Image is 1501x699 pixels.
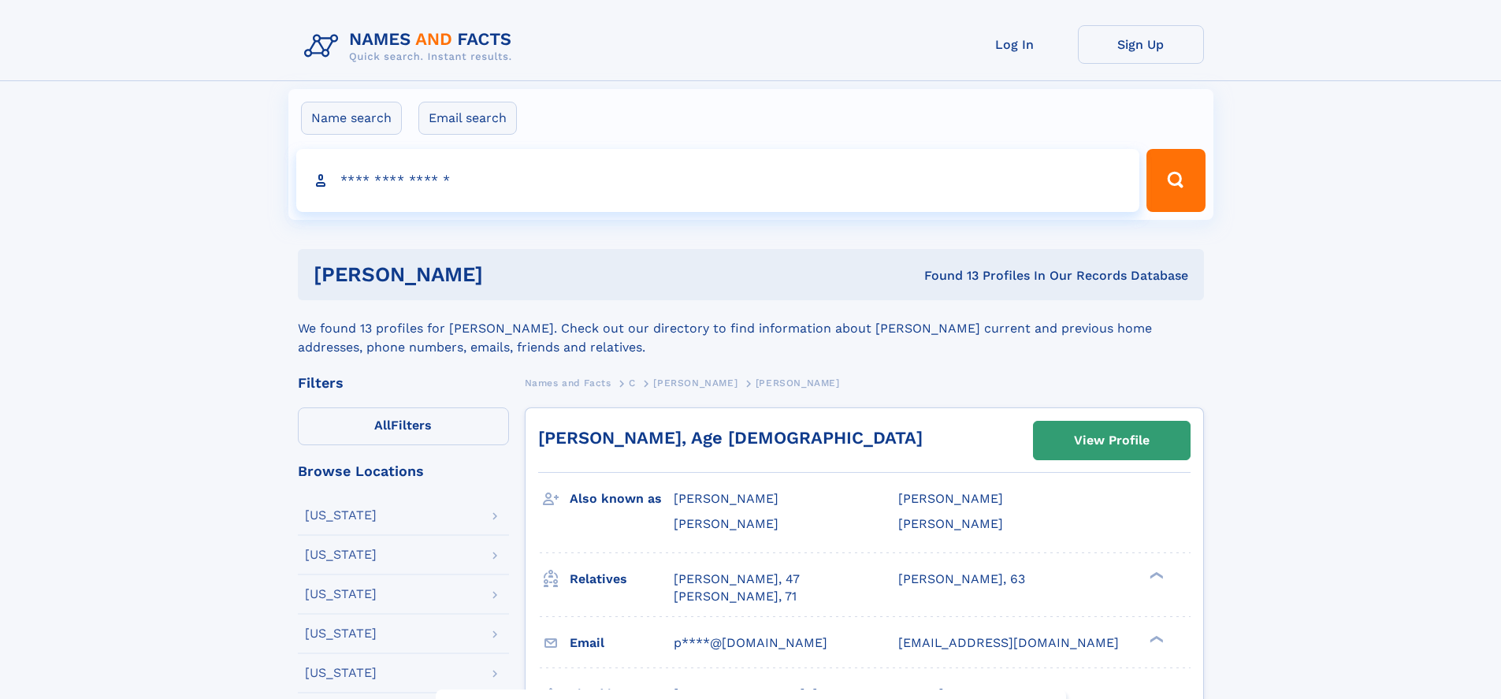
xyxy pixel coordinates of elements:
span: [PERSON_NAME] [674,516,778,531]
a: Log In [952,25,1078,64]
a: [PERSON_NAME], Age [DEMOGRAPHIC_DATA] [538,428,923,448]
a: View Profile [1034,422,1190,459]
div: View Profile [1074,422,1150,459]
div: [US_STATE] [305,627,377,640]
a: [PERSON_NAME], 47 [674,571,800,588]
div: [US_STATE] [305,667,377,679]
label: Name search [301,102,402,135]
div: Browse Locations [298,464,509,478]
span: [PERSON_NAME] [756,377,840,389]
a: Names and Facts [525,373,611,392]
span: C [629,377,636,389]
div: [US_STATE] [305,588,377,600]
div: [US_STATE] [305,509,377,522]
div: We found 13 profiles for [PERSON_NAME]. Check out our directory to find information about [PERSON... [298,300,1204,357]
input: search input [296,149,1140,212]
h3: Also known as [570,485,674,512]
span: [PERSON_NAME] [898,491,1003,506]
button: Search Button [1146,149,1205,212]
img: Logo Names and Facts [298,25,525,68]
span: [PERSON_NAME] [898,516,1003,531]
h3: Relatives [570,566,674,593]
label: Filters [298,407,509,445]
a: [PERSON_NAME], 71 [674,588,797,605]
h3: Email [570,630,674,656]
span: All [374,418,391,433]
a: [PERSON_NAME], 63 [898,571,1025,588]
span: [EMAIL_ADDRESS][DOMAIN_NAME] [898,635,1119,650]
div: Filters [298,376,509,390]
div: [US_STATE] [305,548,377,561]
span: [PERSON_NAME] [653,377,737,389]
a: Sign Up [1078,25,1204,64]
span: [PERSON_NAME] [674,491,778,506]
a: C [629,373,636,392]
div: ❯ [1146,570,1165,580]
label: Email search [418,102,517,135]
div: Found 13 Profiles In Our Records Database [704,267,1188,284]
div: ❯ [1146,634,1165,644]
a: [PERSON_NAME] [653,373,737,392]
h1: [PERSON_NAME] [314,265,704,284]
